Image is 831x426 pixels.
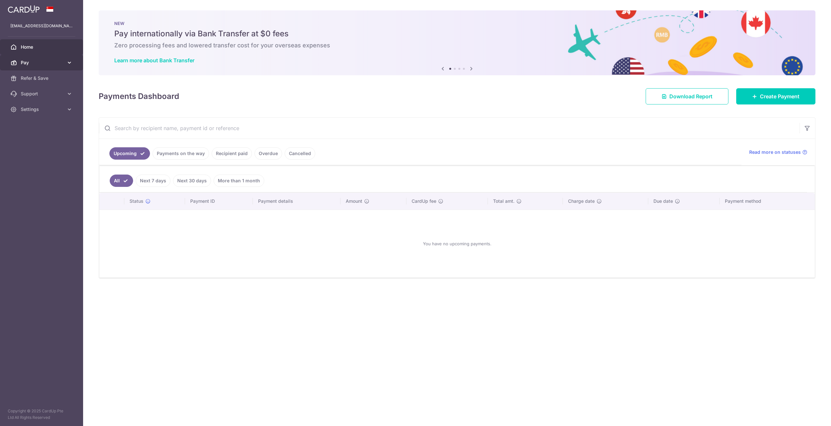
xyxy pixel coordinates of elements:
[646,88,728,104] a: Download Report
[99,10,815,75] img: Bank transfer banner
[185,193,253,210] th: Payment ID
[285,147,315,160] a: Cancelled
[136,175,170,187] a: Next 7 days
[21,91,64,97] span: Support
[736,88,815,104] a: Create Payment
[214,175,264,187] a: More than 1 month
[99,118,800,139] input: Search by recipient name, payment id or reference
[8,5,40,13] img: CardUp
[212,147,252,160] a: Recipient paid
[114,42,800,49] h6: Zero processing fees and lowered transfer cost for your overseas expenses
[10,23,73,29] p: [EMAIL_ADDRESS][DOMAIN_NAME]
[346,198,362,204] span: Amount
[568,198,595,204] span: Charge date
[107,215,807,272] div: You have no upcoming payments.
[21,106,64,113] span: Settings
[21,59,64,66] span: Pay
[173,175,211,187] a: Next 30 days
[760,92,800,100] span: Create Payment
[412,198,436,204] span: CardUp fee
[749,149,807,155] a: Read more on statuses
[99,91,179,102] h4: Payments Dashboard
[669,92,713,100] span: Download Report
[114,29,800,39] h5: Pay internationally via Bank Transfer at $0 fees
[153,147,209,160] a: Payments on the way
[110,175,133,187] a: All
[109,147,150,160] a: Upcoming
[21,44,64,50] span: Home
[493,198,515,204] span: Total amt.
[720,193,815,210] th: Payment method
[21,75,64,81] span: Refer & Save
[253,193,341,210] th: Payment details
[653,198,673,204] span: Due date
[254,147,282,160] a: Overdue
[114,21,800,26] p: NEW
[749,149,801,155] span: Read more on statuses
[130,198,143,204] span: Status
[114,57,194,64] a: Learn more about Bank Transfer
